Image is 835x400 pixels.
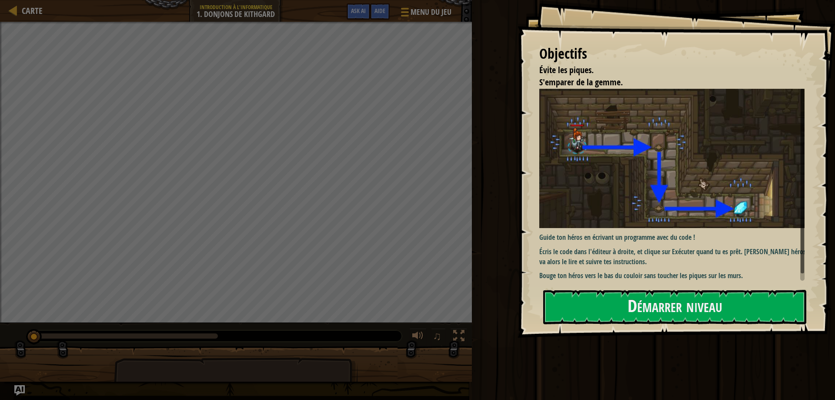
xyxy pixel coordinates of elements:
[539,232,811,242] p: Guide ton héros en écrivant un programme avec du code !
[347,3,370,20] button: Ask AI
[22,5,43,17] span: Carte
[431,328,446,346] button: ♫
[539,89,811,228] img: Le donjon de kithgard
[543,290,806,324] button: Démarrer niveau
[528,76,802,89] li: S'emparer de la gemme.
[433,329,441,343] span: ♫
[14,385,25,396] button: Ask AI
[17,5,43,17] a: Carte
[539,271,811,281] p: Bouge ton héros vers le bas du couloir sans toucher les piques sur les murs.
[409,328,427,346] button: Ajuster le volume
[411,7,451,18] span: Menu du jeu
[528,64,802,77] li: Évite les piques.
[351,7,366,15] span: Ask AI
[450,328,468,346] button: Basculer en plein écran
[539,76,623,88] span: S'emparer de la gemme.
[394,3,457,24] button: Menu du jeu
[539,44,805,64] div: Objectifs
[539,64,594,76] span: Évite les piques.
[374,7,385,15] span: Aide
[539,247,811,267] p: Écris le code dans l'éditeur à droite, et clique sur Exécuter quand tu es prêt. [PERSON_NAME] hér...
